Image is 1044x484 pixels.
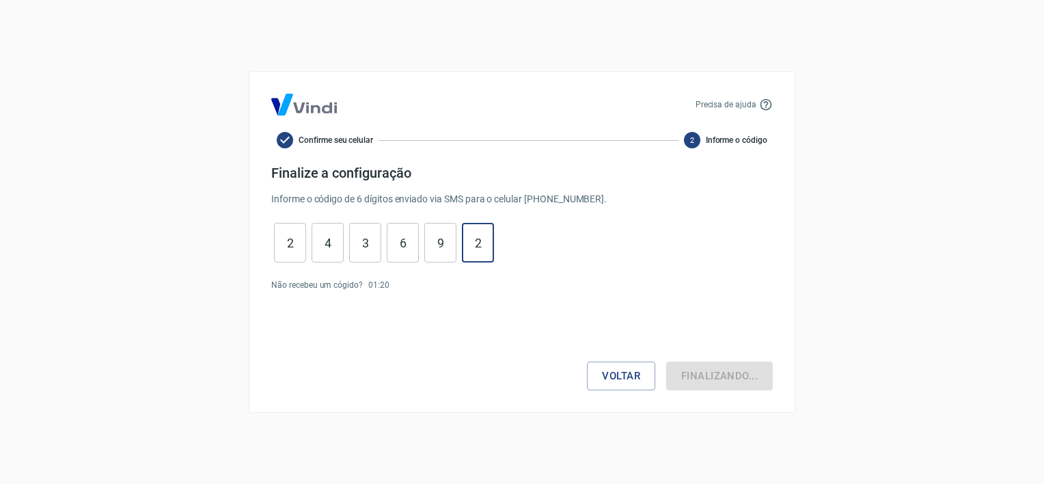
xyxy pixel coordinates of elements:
[271,94,337,116] img: Logo Vind
[271,279,363,291] p: Não recebeu um cógido?
[696,98,756,111] p: Precisa de ajuda
[299,134,373,146] span: Confirme seu celular
[271,165,773,181] h4: Finalize a configuração
[587,362,655,390] button: Voltar
[271,192,773,206] p: Informe o código de 6 dígitos enviado via SMS para o celular [PHONE_NUMBER] .
[690,136,694,145] text: 2
[368,279,389,291] p: 01 : 20
[706,134,767,146] span: Informe o código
